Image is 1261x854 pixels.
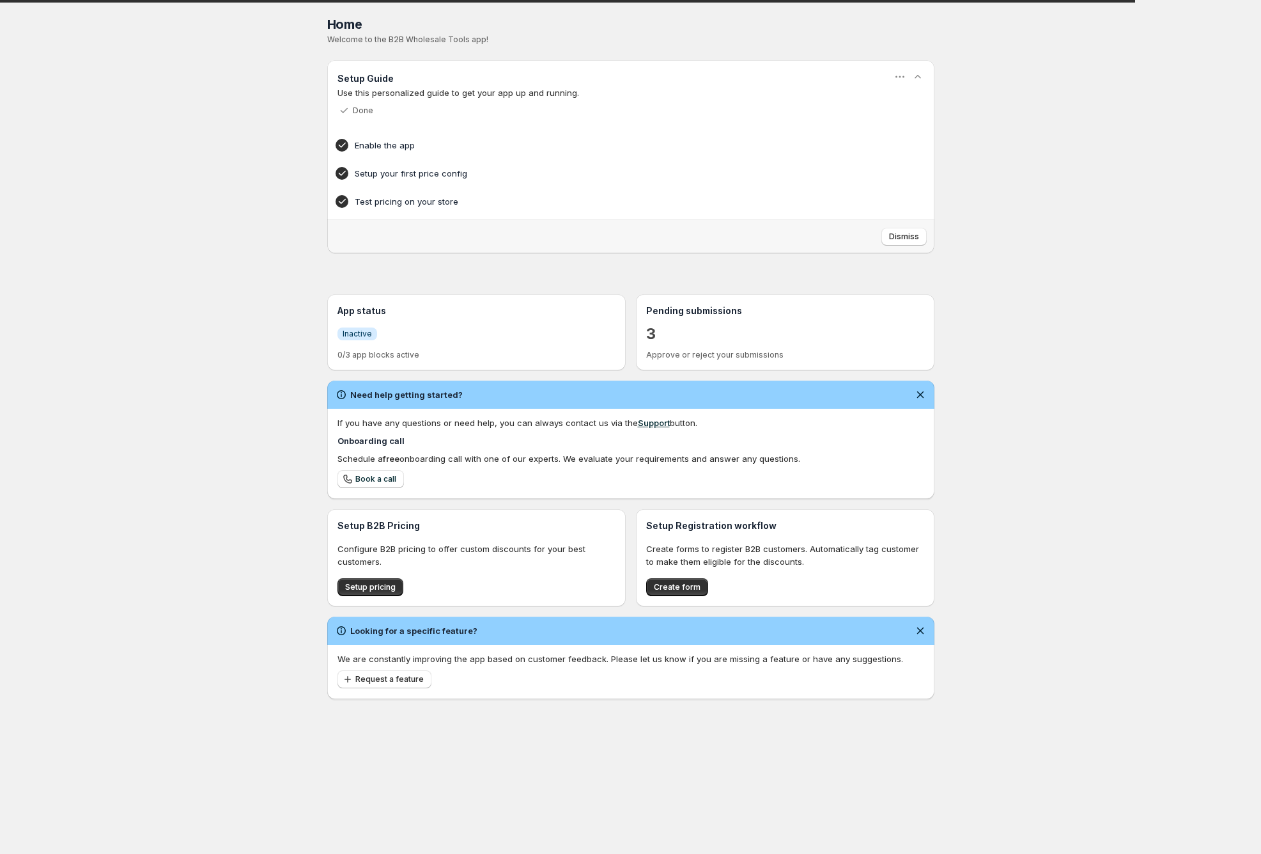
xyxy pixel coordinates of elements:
[355,167,867,180] h4: Setup your first price config
[355,195,867,208] h4: Test pricing on your store
[337,519,615,532] h3: Setup B2B Pricing
[337,350,615,360] p: 0/3 app blocks active
[337,578,403,596] button: Setup pricing
[337,327,377,340] a: InfoInactive
[337,434,924,447] h4: Onboarding call
[654,582,700,592] span: Create form
[337,470,404,488] a: Book a call
[337,86,924,99] p: Use this personalized guide to get your app up and running.
[911,622,929,640] button: Dismiss notification
[337,72,394,85] h3: Setup Guide
[355,474,396,484] span: Book a call
[337,304,615,317] h3: App status
[646,324,656,344] a: 3
[337,542,615,568] p: Configure B2B pricing to offer custom discounts for your best customers.
[355,139,867,152] h4: Enable the app
[353,106,373,116] p: Done
[343,329,372,339] span: Inactive
[345,582,396,592] span: Setup pricing
[638,418,670,428] a: Support
[646,304,924,317] h3: Pending submissions
[337,416,924,429] div: If you have any questions or need help, you can always contact us via the button.
[355,674,424,684] span: Request a feature
[350,624,477,637] h2: Looking for a specific feature?
[881,228,927,246] button: Dismiss
[646,519,924,532] h3: Setup Registration workflow
[327,35,934,45] p: Welcome to the B2B Wholesale Tools app!
[327,17,362,32] span: Home
[383,454,399,464] b: free
[646,578,708,596] button: Create form
[646,350,924,360] p: Approve or reject your submissions
[337,652,924,665] p: We are constantly improving the app based on customer feedback. Please let us know if you are mis...
[646,542,924,568] p: Create forms to register B2B customers. Automatically tag customer to make them eligible for the ...
[337,670,431,688] button: Request a feature
[350,388,463,401] h2: Need help getting started?
[889,232,919,242] span: Dismiss
[911,386,929,404] button: Dismiss notification
[337,452,924,465] div: Schedule a onboarding call with one of our experts. We evaluate your requirements and answer any ...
